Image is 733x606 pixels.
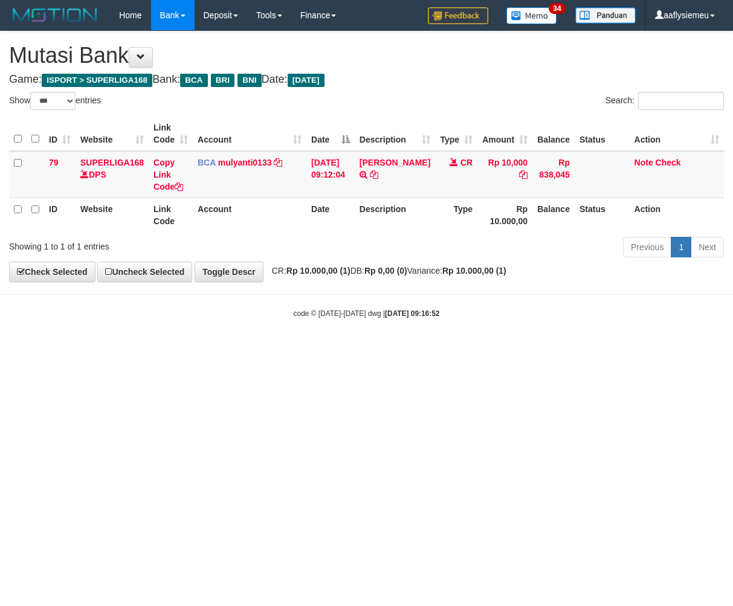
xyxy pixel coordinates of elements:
[76,117,149,151] th: Website: activate to sort column ascending
[428,7,488,24] img: Feedback.jpg
[435,198,477,232] th: Type
[211,74,234,87] span: BRI
[193,198,306,232] th: Account
[198,158,216,167] span: BCA
[97,262,192,282] a: Uncheck Selected
[42,74,152,87] span: ISPORT > SUPERLIGA168
[532,117,575,151] th: Balance
[266,266,506,276] span: CR: DB: Variance:
[44,198,76,232] th: ID
[477,151,532,198] td: Rp 10,000
[286,266,350,276] strong: Rp 10.000,00 (1)
[549,3,565,14] span: 34
[575,7,636,24] img: panduan.png
[506,7,557,24] img: Button%20Memo.svg
[575,117,630,151] th: Status
[532,198,575,232] th: Balance
[623,237,671,257] a: Previous
[355,117,435,151] th: Description: activate to sort column ascending
[364,266,407,276] strong: Rp 0,00 (0)
[9,92,101,110] label: Show entries
[180,74,207,87] span: BCA
[9,262,95,282] a: Check Selected
[9,236,296,253] div: Showing 1 to 1 of 1 entries
[195,262,263,282] a: Toggle Descr
[605,92,724,110] label: Search:
[435,117,477,151] th: Type: activate to sort column ascending
[355,198,435,232] th: Description
[442,266,506,276] strong: Rp 10.000,00 (1)
[671,237,691,257] a: 1
[306,117,355,151] th: Date: activate to sort column descending
[630,117,724,151] th: Action: activate to sort column ascending
[575,198,630,232] th: Status
[49,158,59,167] span: 79
[9,6,101,24] img: MOTION_logo.png
[288,74,325,87] span: [DATE]
[80,158,144,167] a: SUPERLIGA168
[153,158,183,192] a: Copy Link Code
[385,309,439,318] strong: [DATE] 09:16:52
[306,198,355,232] th: Date
[149,117,193,151] th: Link Code: activate to sort column ascending
[149,198,193,232] th: Link Code
[460,158,473,167] span: CR
[294,309,440,318] small: code © [DATE]-[DATE] dwg |
[630,198,724,232] th: Action
[306,151,355,198] td: [DATE] 09:12:04
[532,151,575,198] td: Rp 838,045
[76,151,149,198] td: DPS
[370,170,378,179] a: Copy ANDI MUHAMAD to clipboard
[237,74,261,87] span: BNI
[477,117,532,151] th: Amount: activate to sort column ascending
[218,158,272,167] a: mulyanti0133
[274,158,282,167] a: Copy mulyanti0133 to clipboard
[635,158,653,167] a: Note
[477,198,532,232] th: Rp 10.000,00
[44,117,76,151] th: ID: activate to sort column ascending
[656,158,681,167] a: Check
[30,92,76,110] select: Showentries
[193,117,306,151] th: Account: activate to sort column ascending
[9,74,724,86] h4: Game: Bank: Date:
[691,237,724,257] a: Next
[360,158,430,167] a: [PERSON_NAME]
[76,198,149,232] th: Website
[638,92,724,110] input: Search:
[519,170,528,179] a: Copy Rp 10,000 to clipboard
[9,44,724,68] h1: Mutasi Bank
